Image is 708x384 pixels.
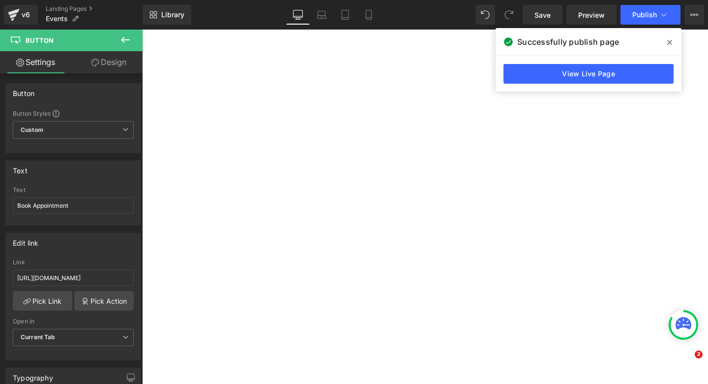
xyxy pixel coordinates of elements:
[566,5,617,25] a: Preview
[143,5,191,25] a: New Library
[21,126,43,134] b: Custom
[13,318,134,325] div: Open in
[4,5,38,25] a: v6
[333,5,357,25] a: Tablet
[13,187,134,193] div: Text
[13,233,39,247] div: Edit link
[21,333,56,341] b: Current Tab
[13,368,53,382] div: Typography
[675,351,698,374] iframe: Intercom live chat
[161,10,184,19] span: Library
[13,270,134,286] input: https://your-shop.myshopify.com
[73,51,145,73] a: Design
[684,5,704,25] button: More
[517,36,619,48] span: Successfully publish page
[74,291,134,311] a: Pick Action
[13,291,72,311] a: Pick Link
[13,259,134,266] div: Link
[13,84,34,97] div: Button
[13,109,134,117] div: Button Styles
[534,10,551,20] span: Save
[46,15,68,23] span: Events
[286,5,310,25] a: Desktop
[620,5,680,25] button: Publish
[46,5,143,13] a: Landing Pages
[13,161,28,175] div: Text
[499,5,519,25] button: Redo
[695,351,703,358] span: 2
[357,5,381,25] a: Mobile
[632,11,657,19] span: Publish
[20,8,32,21] div: v6
[26,36,54,44] span: Button
[503,64,674,84] a: View Live Page
[578,10,605,20] span: Preview
[475,5,495,25] button: Undo
[310,5,333,25] a: Laptop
